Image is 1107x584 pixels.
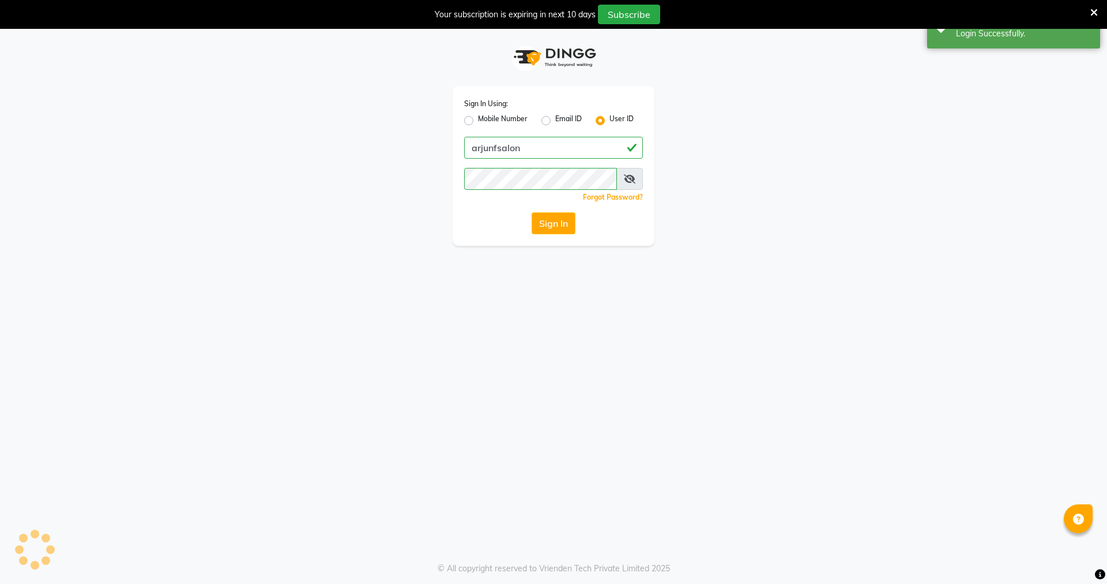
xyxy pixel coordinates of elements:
input: Username [464,137,643,159]
input: Username [464,168,617,190]
iframe: chat widget [1059,538,1095,572]
button: Sign In [532,212,575,234]
label: Mobile Number [478,114,528,128]
button: Subscribe [598,5,660,24]
img: logo1.svg [507,40,600,74]
a: Forgot Password? [583,193,643,201]
div: Login Successfully. [956,28,1091,40]
label: User ID [609,114,634,128]
label: Email ID [555,114,582,128]
div: Your subscription is expiring in next 10 days [435,9,596,21]
label: Sign In Using: [464,99,508,109]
